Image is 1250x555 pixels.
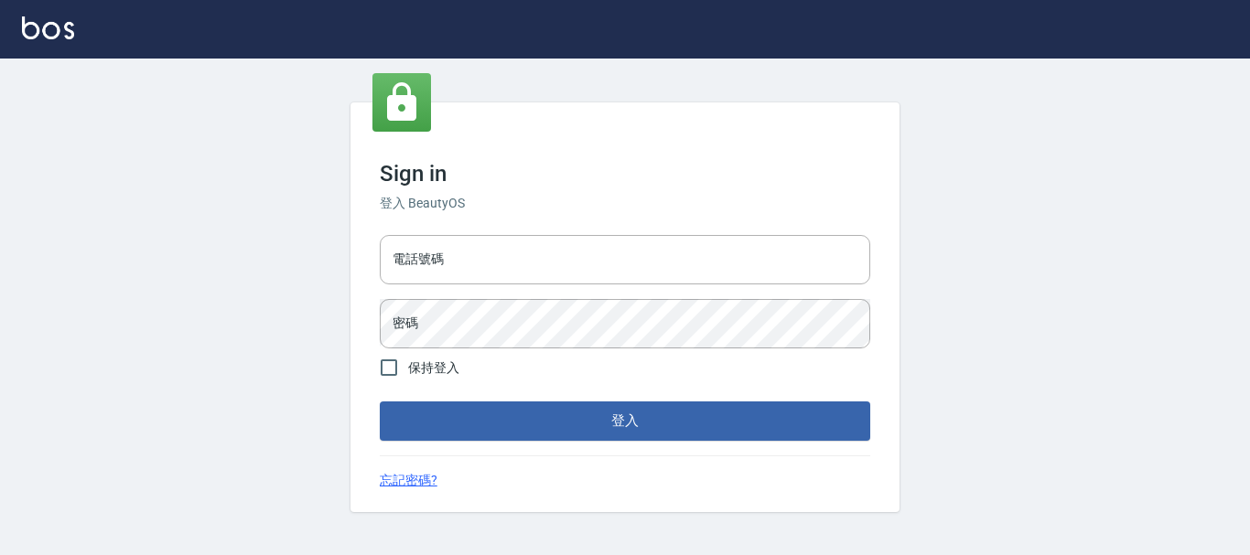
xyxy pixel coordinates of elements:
[22,16,74,39] img: Logo
[380,471,437,490] a: 忘記密碼?
[380,401,870,440] button: 登入
[380,161,870,187] h3: Sign in
[380,194,870,213] h6: 登入 BeautyOS
[408,358,459,378] span: 保持登入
